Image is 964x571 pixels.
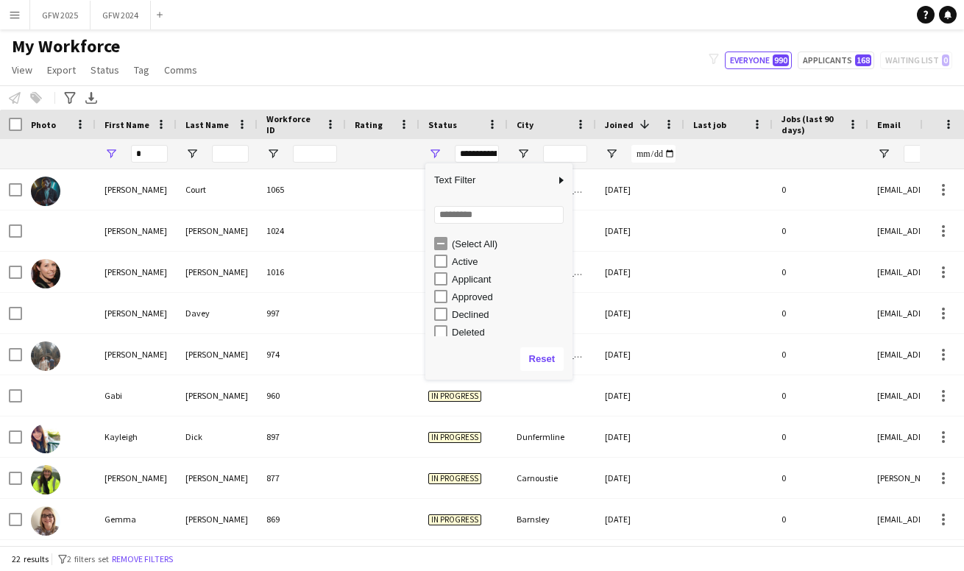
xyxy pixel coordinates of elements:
div: Gabi [96,375,177,416]
div: Davey [177,293,258,333]
div: Gemma [96,499,177,539]
button: Open Filter Menu [266,147,280,160]
span: Joined [605,119,634,130]
div: 1024 [258,210,346,251]
a: Tag [128,60,155,79]
input: Workforce ID Filter Input [293,145,337,163]
div: [DATE] [596,499,684,539]
div: 0 [773,293,868,333]
img: Gemma Newsome [31,506,60,536]
span: Last job [693,119,726,130]
div: Court [177,169,258,210]
a: Comms [158,60,203,79]
div: 1065 [258,169,346,210]
div: Carnoustie [508,458,596,498]
div: Approved [452,291,568,302]
span: View [12,63,32,77]
button: Everyone990 [725,52,792,69]
span: In progress [428,514,481,525]
span: Email [877,119,901,130]
input: Search filter values [434,206,564,224]
img: Gill McLeod [31,465,60,494]
span: My Workforce [12,35,120,57]
div: 974 [258,334,346,375]
div: Dick [177,416,258,457]
div: [DATE] [596,458,684,498]
img: Kayleigh Dick [31,424,60,453]
div: [PERSON_NAME] [96,458,177,498]
button: GFW 2025 [30,1,91,29]
span: City [517,119,534,130]
img: Craig Court [31,177,60,206]
button: GFW 2024 [91,1,151,29]
a: View [6,60,38,79]
div: Applicant [452,274,568,285]
button: Open Filter Menu [605,147,618,160]
button: Applicants168 [798,52,874,69]
div: [PERSON_NAME] [177,210,258,251]
div: [DATE] [596,416,684,457]
a: Export [41,60,82,79]
div: Column Filter [425,163,573,380]
span: Rating [355,119,383,130]
input: City Filter Input [543,145,587,163]
div: 960 [258,375,346,416]
img: Angela Jones [31,259,60,288]
div: Filter List [425,235,573,429]
div: [DATE] [596,293,684,333]
div: 0 [773,458,868,498]
div: 0 [773,375,868,416]
span: Comms [164,63,197,77]
div: Deleted [452,327,568,338]
div: [DATE] [596,375,684,416]
button: Open Filter Menu [185,147,199,160]
span: Export [47,63,76,77]
span: 2 filters set [67,553,109,564]
div: 1016 [258,252,346,292]
div: 0 [773,499,868,539]
div: [PERSON_NAME] [177,499,258,539]
div: 0 [773,210,868,251]
span: In progress [428,473,481,484]
div: Active [452,256,568,267]
app-action-btn: Advanced filters [61,89,79,107]
div: [PERSON_NAME] [96,293,177,333]
span: Text Filter [425,168,555,193]
a: Status [85,60,125,79]
span: In progress [428,391,481,402]
span: Status [91,63,119,77]
input: First Name Filter Input [131,145,168,163]
div: [PERSON_NAME] [177,375,258,416]
div: [DATE] [596,169,684,210]
button: Remove filters [109,551,176,567]
div: 997 [258,293,346,333]
div: Declined [452,309,568,320]
img: Megan Muir [31,341,60,371]
div: 869 [258,499,346,539]
div: [DATE] [596,334,684,375]
input: Joined Filter Input [631,145,676,163]
span: Last Name [185,119,229,130]
app-action-btn: Export XLSX [82,89,100,107]
span: 990 [773,54,789,66]
div: 0 [773,334,868,375]
button: Open Filter Menu [517,147,530,160]
span: First Name [104,119,149,130]
input: Last Name Filter Input [212,145,249,163]
span: In progress [428,432,481,443]
div: 0 [773,169,868,210]
div: Kayleigh [96,416,177,457]
div: [PERSON_NAME] [96,210,177,251]
div: Dunfermline [508,416,596,457]
div: 0 [773,416,868,457]
span: Status [428,119,457,130]
button: Open Filter Menu [428,147,442,160]
div: [PERSON_NAME] [96,169,177,210]
div: 877 [258,458,346,498]
div: [PERSON_NAME] [96,334,177,375]
span: 168 [855,54,871,66]
button: Open Filter Menu [877,147,890,160]
div: [DATE] [596,210,684,251]
div: 897 [258,416,346,457]
div: [PERSON_NAME] [96,252,177,292]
